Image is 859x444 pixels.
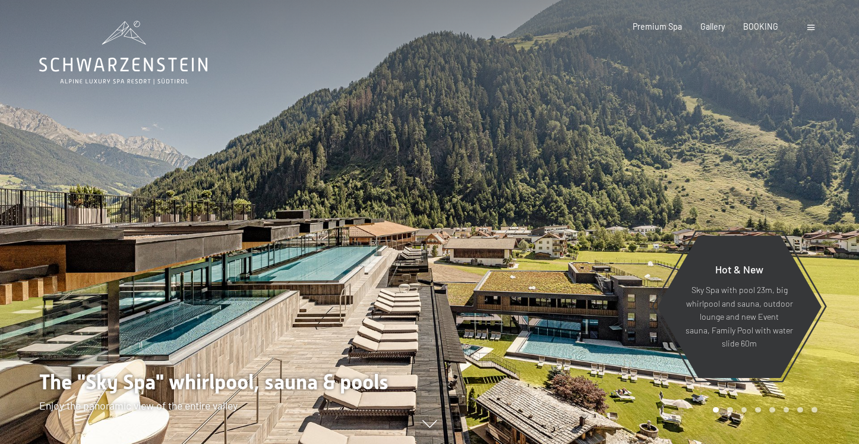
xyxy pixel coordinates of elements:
div: Carousel Page 1 (Current Slide) [713,407,719,413]
a: Gallery [700,21,725,32]
div: Carousel Page 2 [727,407,733,413]
div: Carousel Page 6 [784,407,789,413]
span: Hot & New [715,263,763,276]
div: Carousel Page 5 [769,407,775,413]
a: BOOKING [743,21,778,32]
div: Carousel Page 7 [797,407,803,413]
a: Premium Spa [633,21,682,32]
a: Hot & New Sky Spa with pool 23m, big whirlpool and sauna, outdoor lounge and new Event sauna, Fam... [656,235,822,379]
div: Carousel Page 3 [741,407,747,413]
p: Sky Spa with pool 23m, big whirlpool and sauna, outdoor lounge and new Event sauna, Family Pool w... [683,284,796,351]
div: Carousel Pagination [709,407,817,413]
div: Carousel Page 8 [811,407,817,413]
div: Carousel Page 4 [755,407,761,413]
